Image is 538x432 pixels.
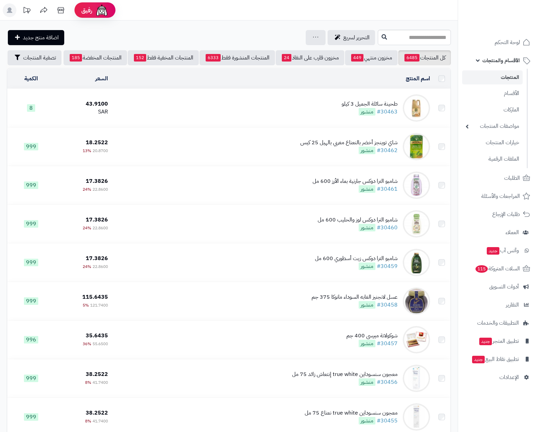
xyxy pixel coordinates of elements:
[403,365,430,392] img: معجون سنسوداين true white إنتعاش زائد 75 مل
[359,185,375,193] span: منشور
[359,340,375,347] span: منشور
[276,50,344,65] a: مخزون قارب على النفاذ24
[81,6,92,14] span: رفيق
[128,50,199,65] a: المنتجات المخفية فقط152
[495,38,520,47] span: لوحة التحكم
[86,332,108,340] span: 35.6435
[93,418,108,424] span: 41.7400
[504,173,520,183] span: الطلبات
[506,300,519,310] span: التقارير
[398,50,451,65] a: كل المنتجات6485
[492,210,520,219] span: طلبات الإرجاع
[479,338,492,345] span: جديد
[305,409,398,417] div: معجون سنسوداين true white نعناع 75 مل
[403,133,430,160] img: شاي توينجز أخضر بالنعناع مغربي بالهيل 25 كيس
[83,225,91,231] span: 24%
[462,333,534,349] a: تطبيق المتجرجديد
[403,326,430,353] img: شوكولاتة ميرسي 400 جم
[24,259,38,266] span: 999
[328,30,375,45] a: التحرير لسريع
[475,264,520,273] span: السلات المتروكة
[462,279,534,295] a: أدوات التسويق
[86,138,108,147] span: 18.2522
[479,336,519,346] span: تطبيق المتجر
[82,293,108,301] span: 115.6435
[487,247,499,255] span: جديد
[351,54,363,62] span: 449
[95,75,108,83] a: السعر
[462,315,534,331] a: التطبيقات والخدمات
[95,3,109,17] img: ai-face.png
[403,172,430,199] img: شامبو الترا دوكس جارنية بماء الأرز 600 مل
[83,341,91,347] span: 36%
[462,103,523,117] a: الماركات
[199,50,275,65] a: المنتجات المنشورة فقط6333
[377,185,398,193] a: #30461
[377,378,398,386] a: #30456
[346,332,398,340] div: شوكولاتة ميرسي 400 جم
[406,75,430,83] a: اسم المنتج
[8,50,61,65] button: تصفية المنتجات
[377,224,398,232] a: #30460
[27,104,35,112] span: 8
[462,351,534,367] a: تطبيق نقاط البيعجديد
[318,216,398,224] div: شامبو الترا دوكس لوز والحليب 600 مل
[58,108,108,116] div: SAR
[8,30,64,45] a: اضافة منتج جديد
[86,409,108,417] span: 38.2522
[481,191,520,201] span: المراجعات والأسئلة
[462,34,534,51] a: لوحة التحكم
[93,264,108,270] span: 22.8600
[93,148,108,154] span: 20.8700
[93,186,108,192] span: 22.8600
[315,255,398,262] div: شامبو الترا دوكس زيت أسطوري 600 مل
[343,33,370,42] span: التحرير لسريع
[342,100,398,108] div: طحينة سائلة الجميل 3 كيلو
[462,242,534,259] a: وآتس آبجديد
[83,148,91,154] span: 13%
[499,373,519,382] span: الإعدادات
[359,224,375,231] span: منشور
[492,18,532,32] img: logo-2.png
[58,100,108,108] div: 43.9100
[83,302,89,308] span: 5%
[377,417,398,425] a: #30455
[462,135,523,150] a: خيارات المنتجات
[85,379,91,386] span: 8%
[477,318,519,328] span: التطبيقات والخدمات
[359,417,375,424] span: منشور
[377,339,398,348] a: #30457
[24,413,38,421] span: 999
[64,50,127,65] a: المنتجات المخفضة185
[83,264,91,270] span: 24%
[462,70,523,84] a: المنتجات
[404,54,419,62] span: 6485
[206,54,221,62] span: 6333
[377,262,398,270] a: #30459
[377,146,398,154] a: #30462
[462,86,523,101] a: الأقسام
[300,139,398,147] div: شاي توينجز أخضر بالنعناع مغربي بالهيل 25 كيس
[282,54,291,62] span: 24
[471,354,519,364] span: تطبيق نقاط البيع
[86,216,108,224] span: 17.3826
[313,177,398,185] div: شامبو الترا دوكس جارنية بماء الأرز 600 مل
[18,3,35,19] a: تحديثات المنصة
[24,336,38,343] span: 996
[24,220,38,228] span: 999
[462,119,523,134] a: مواصفات المنتجات
[134,54,146,62] span: 152
[93,225,108,231] span: 22.8600
[403,403,430,431] img: معجون سنسوداين true white نعناع 75 مل
[472,356,485,363] span: جديد
[85,418,91,424] span: 8%
[359,147,375,154] span: منشور
[403,210,430,238] img: شامبو الترا دوكس لوز والحليب 600 مل
[312,293,398,301] div: عسل لانجنيز الغابه السوداء مانوكا 375 جم
[462,369,534,386] a: الإعدادات
[90,302,108,308] span: 121.7400
[70,54,82,62] span: 185
[462,224,534,241] a: العملاء
[23,33,59,42] span: اضافة منتج جديد
[403,287,430,315] img: عسل لانجنيز الغابه السوداء مانوكا 375 جم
